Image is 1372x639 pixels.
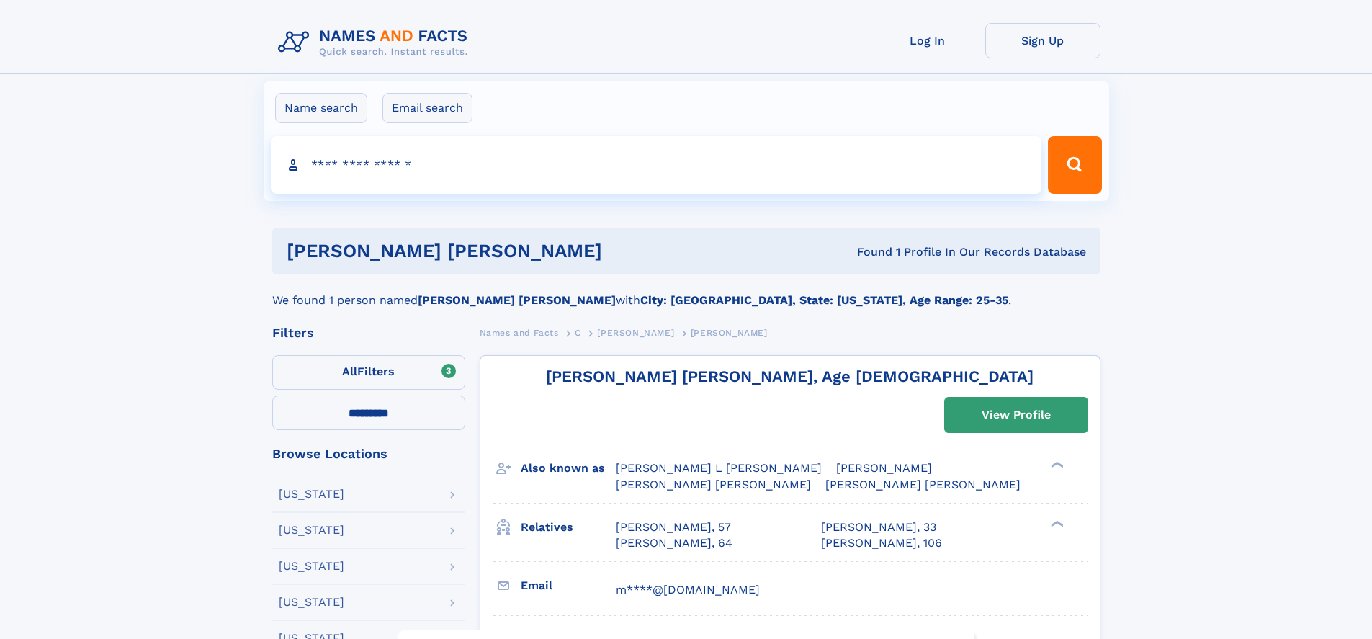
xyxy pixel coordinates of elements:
a: [PERSON_NAME] [597,323,674,341]
h3: Also known as [521,456,616,481]
a: [PERSON_NAME], 106 [821,535,942,551]
span: [PERSON_NAME] [PERSON_NAME] [616,478,811,491]
a: Sign Up [985,23,1100,58]
div: [US_STATE] [279,488,344,500]
img: Logo Names and Facts [272,23,480,62]
h3: Email [521,573,616,598]
div: Filters [272,326,465,339]
label: Name search [275,93,367,123]
button: Search Button [1048,136,1101,194]
input: search input [271,136,1042,194]
a: Names and Facts [480,323,559,341]
div: Found 1 Profile In Our Records Database [730,244,1086,260]
label: Email search [382,93,472,123]
div: We found 1 person named with . [272,274,1100,309]
div: [US_STATE] [279,560,344,572]
h1: [PERSON_NAME] [PERSON_NAME] [287,242,730,260]
a: Log In [870,23,985,58]
div: View Profile [982,398,1051,432]
span: [PERSON_NAME] [597,328,674,338]
a: [PERSON_NAME], 64 [616,535,732,551]
div: ❯ [1047,460,1064,470]
span: [PERSON_NAME] [PERSON_NAME] [825,478,1021,491]
h3: Relatives [521,515,616,540]
b: [PERSON_NAME] [PERSON_NAME] [418,293,616,307]
span: [PERSON_NAME] [836,461,932,475]
a: View Profile [945,398,1088,432]
div: Browse Locations [272,447,465,460]
a: [PERSON_NAME] [PERSON_NAME], Age [DEMOGRAPHIC_DATA] [546,367,1034,385]
a: [PERSON_NAME], 57 [616,519,731,535]
div: [US_STATE] [279,596,344,608]
span: All [342,365,357,378]
div: ❯ [1047,519,1064,528]
span: [PERSON_NAME] L [PERSON_NAME] [616,461,822,475]
label: Filters [272,355,465,390]
span: C [575,328,581,338]
b: City: [GEOGRAPHIC_DATA], State: [US_STATE], Age Range: 25-35 [640,293,1008,307]
a: C [575,323,581,341]
span: [PERSON_NAME] [691,328,768,338]
a: [PERSON_NAME], 33 [821,519,936,535]
div: [US_STATE] [279,524,344,536]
